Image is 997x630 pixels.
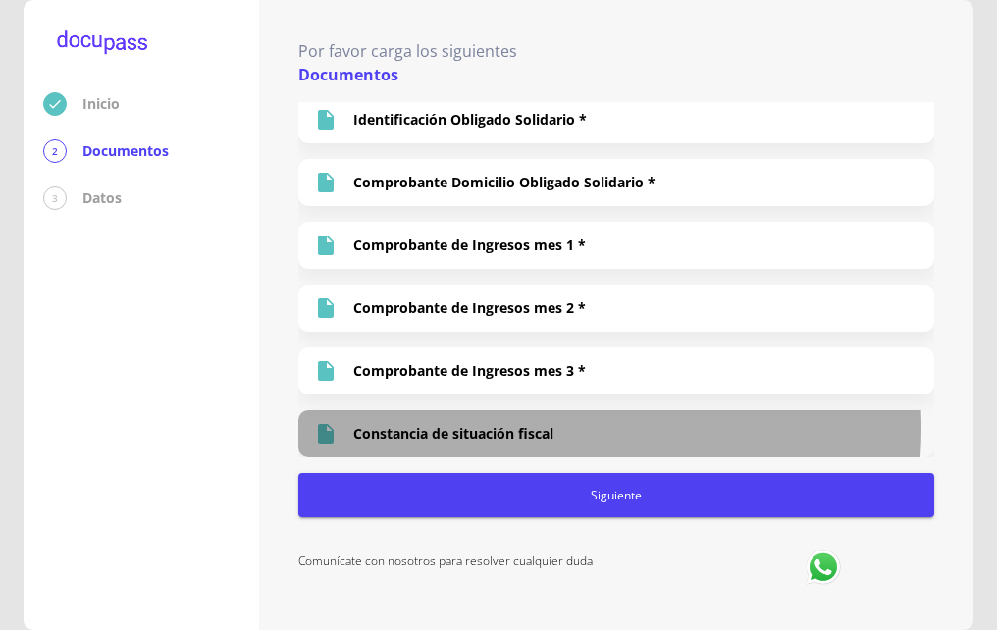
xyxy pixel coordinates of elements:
[306,485,926,505] span: Siguiente
[298,96,934,143] div: Identificación Obligado Solidario *
[353,110,587,130] p: Identificación Obligado Solidario *
[298,285,934,332] div: Comprobante de Ingresos mes 2 *
[298,159,934,206] div: Comprobante Domicilio Obligado Solidario *
[82,94,120,114] p: Inicio
[298,548,775,591] p: Comunícate con nosotros para resolver cualquier duda
[353,298,586,318] p: Comprobante de Ingresos mes 2 *
[43,186,67,210] div: 3
[82,141,169,161] p: Documentos
[298,347,934,394] div: Comprobante de Ingresos mes 3 *
[43,139,67,163] div: 2
[298,410,934,457] div: Constancia de situación fiscal
[298,473,934,517] button: Siguiente
[43,20,161,69] img: logo
[353,236,586,255] p: Comprobante de Ingresos mes 1 *
[353,173,656,192] p: Comprobante Domicilio Obligado Solidario *
[353,424,553,444] p: Constancia de situación fiscal
[298,39,517,63] p: Por favor carga los siguientes
[804,548,843,587] img: whatsapp logo
[82,188,122,208] p: Datos
[298,63,517,86] p: Documentos
[353,361,586,381] p: Comprobante de Ingresos mes 3 *
[298,222,934,269] div: Comprobante de Ingresos mes 1 *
